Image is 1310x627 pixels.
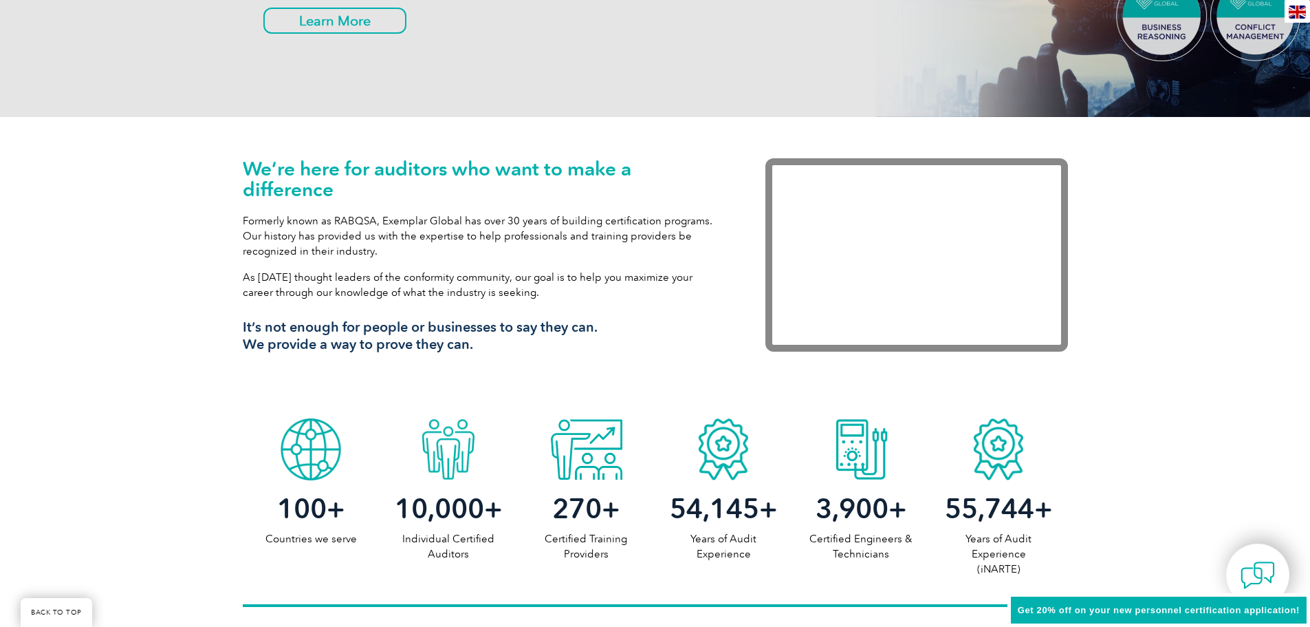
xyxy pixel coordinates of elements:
p: Countries we serve [243,531,380,546]
h2: + [655,498,792,520]
p: Individual Certified Auditors [380,531,517,562]
h2: + [243,498,380,520]
span: 100 [277,492,327,525]
h2: + [517,498,655,520]
span: Get 20% off on your new personnel certification application! [1018,605,1300,615]
img: en [1289,6,1306,19]
span: 3,900 [816,492,888,525]
h2: + [792,498,930,520]
img: contact-chat.png [1241,558,1275,593]
span: 270 [552,492,602,525]
span: 10,000 [395,492,484,525]
p: Formerly known as RABQSA, Exemplar Global has over 30 years of building certification programs. O... [243,213,724,259]
iframe: Exemplar Global: Working together to make a difference [765,158,1068,352]
p: As [DATE] thought leaders of the conformity community, our goal is to help you maximize your care... [243,270,724,300]
h2: + [930,498,1067,520]
p: Certified Training Providers [517,531,655,562]
p: Years of Audit Experience (iNARTE) [930,531,1067,577]
span: 55,744 [945,492,1034,525]
a: Learn More [263,8,406,34]
span: 54,145 [670,492,759,525]
h1: We’re here for auditors who want to make a difference [243,158,724,200]
h3: It’s not enough for people or businesses to say they can. We provide a way to prove they can. [243,319,724,353]
a: BACK TO TOP [21,598,92,627]
p: Certified Engineers & Technicians [792,531,930,562]
p: Years of Audit Experience [655,531,792,562]
h2: + [380,498,517,520]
